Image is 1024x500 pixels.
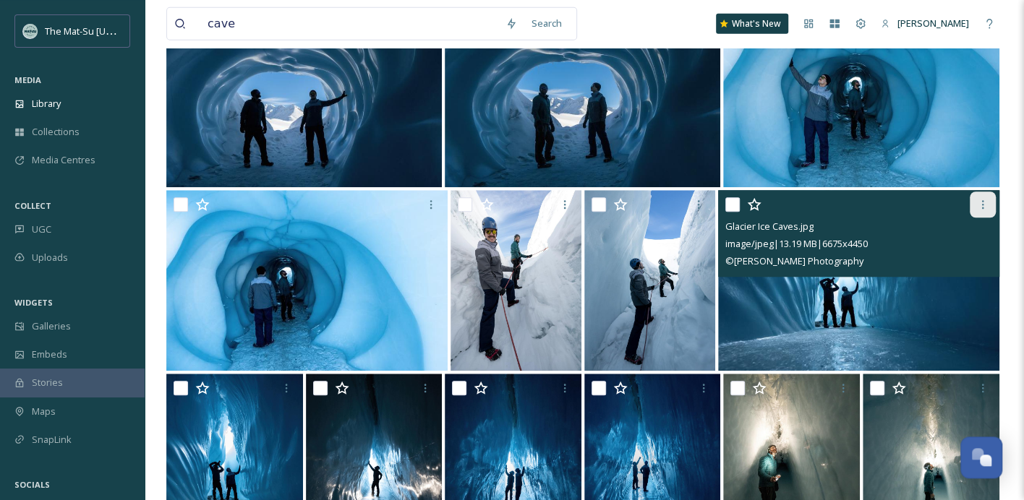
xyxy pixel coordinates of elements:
[584,190,715,371] img: Glacier Ice Caves.jpg
[960,436,1002,478] button: Open Chat
[14,74,41,85] span: MEDIA
[200,8,498,40] input: Search your library
[32,251,68,264] span: Uploads
[14,200,51,211] span: COLLECT
[897,17,969,30] span: [PERSON_NAME]
[716,14,788,34] a: What's New
[718,190,999,371] img: Glacier Ice Caves.jpg
[32,125,80,139] span: Collections
[23,24,38,38] img: Social_thumbnail.png
[32,153,95,167] span: Media Centres
[45,24,145,38] span: The Mat-Su [US_STATE]
[32,223,51,236] span: UGC
[166,190,448,371] img: Glacier Ice Caves.jpg
[14,297,53,308] span: WIDGETS
[874,9,976,38] a: [PERSON_NAME]
[14,479,50,490] span: SOCIALS
[725,237,868,250] span: image/jpeg | 13.19 MB | 6675 x 4450
[166,7,442,187] img: Glacier Ice Caves.jpg
[32,319,71,333] span: Galleries
[725,254,863,267] span: © [PERSON_NAME] Photography
[451,190,581,371] img: Glacier Ice Caves.jpg
[524,9,569,38] div: Search
[32,376,63,389] span: Stories
[32,348,67,361] span: Embeds
[725,220,814,233] span: Glacier Ice Caves.jpg
[32,433,72,447] span: SnapLink
[723,7,999,187] img: Glacier Ice Caves.jpg
[445,7,720,187] img: Glacier Ice Caves.jpg
[32,405,56,418] span: Maps
[32,97,61,111] span: Library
